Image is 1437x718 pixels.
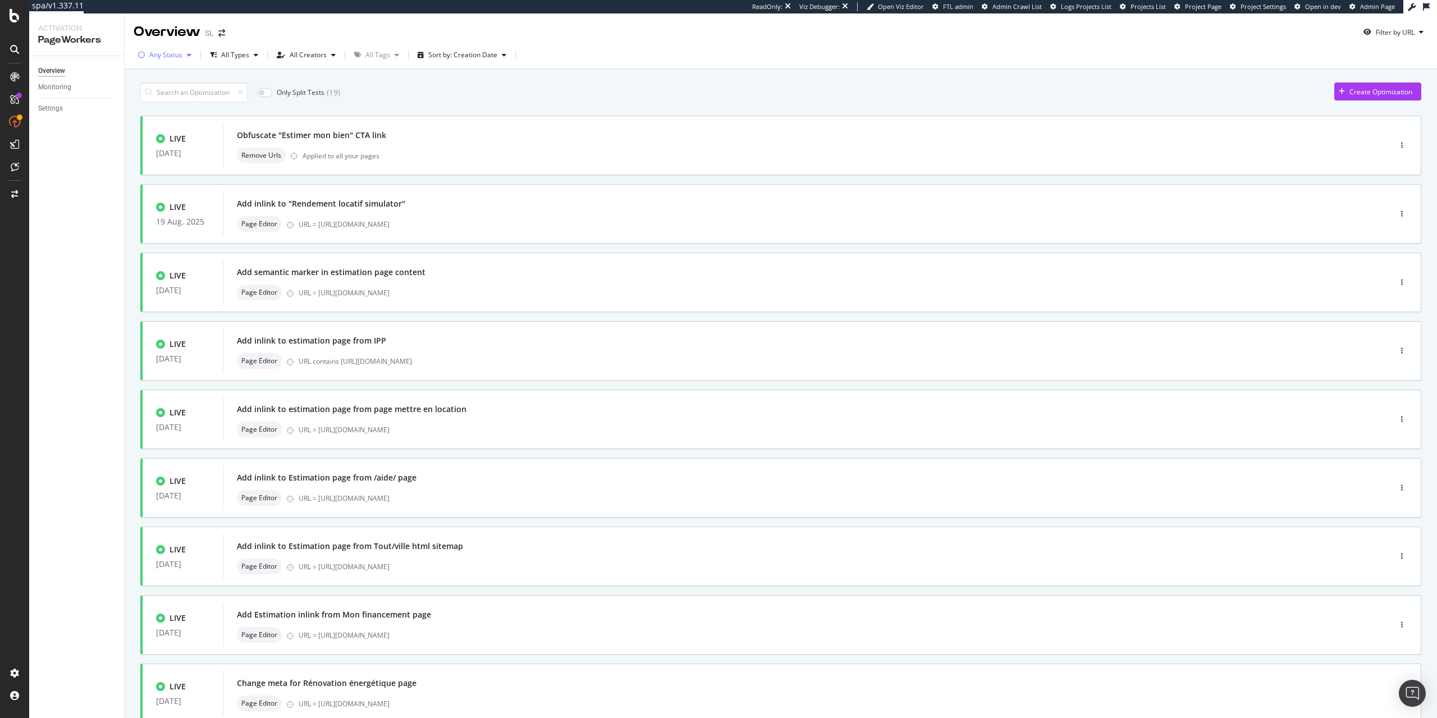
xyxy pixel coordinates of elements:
div: neutral label [237,148,286,163]
div: neutral label [237,559,282,574]
span: Project Page [1185,2,1221,11]
div: Add inlink to Estimation page from /aide/ page [237,472,417,483]
div: neutral label [237,353,282,369]
div: neutral label [237,285,282,300]
div: [DATE] [156,354,209,363]
a: Project Settings [1230,2,1286,11]
div: All Creators [290,52,327,58]
div: URL = [URL][DOMAIN_NAME] [299,699,1343,708]
div: Activation [38,22,115,34]
div: neutral label [237,490,282,506]
div: Only Split Tests [277,88,324,97]
div: LIVE [170,681,186,692]
div: Create Optimization [1349,87,1412,97]
div: URL = [URL][DOMAIN_NAME] [299,562,1343,571]
a: Projects List [1120,2,1166,11]
span: Project Settings [1241,2,1286,11]
button: All Types [205,46,263,64]
span: Open in dev [1305,2,1341,11]
div: LIVE [170,133,186,144]
div: Add inlink to estimation page from IPP [237,335,386,346]
a: Admin Crawl List [982,2,1042,11]
div: Filter by URL [1376,28,1415,37]
button: Create Optimization [1334,83,1421,100]
div: Add Estimation inlink from Mon financement page [237,609,431,620]
div: All Types [221,52,249,58]
span: Page Editor [241,700,277,707]
span: Logs Projects List [1061,2,1111,11]
div: ( 19 ) [327,87,340,98]
button: Any Status [134,46,196,64]
div: LIVE [170,544,186,555]
span: Remove Urls [241,152,281,159]
span: Projects List [1131,2,1166,11]
a: Admin Page [1349,2,1395,11]
div: [DATE] [156,491,209,500]
div: [DATE] [156,628,209,637]
div: arrow-right-arrow-left [218,29,225,37]
div: neutral label [237,216,282,232]
span: Page Editor [241,426,277,433]
div: Obfuscate "Estimer mon bien" CTA link [237,130,386,141]
div: URL = [URL][DOMAIN_NAME] [299,288,1343,298]
div: URL = [URL][DOMAIN_NAME] [299,493,1343,503]
div: Overview [134,22,200,42]
button: Filter by URL [1359,23,1428,41]
div: [DATE] [156,423,209,432]
div: neutral label [237,627,282,643]
span: Page Editor [241,221,277,227]
div: SL [205,28,214,39]
div: Open Intercom Messenger [1399,680,1426,707]
div: 19 Aug. 2025 [156,217,209,226]
span: Open Viz Editor [878,2,924,11]
div: Any Status [149,52,182,58]
input: Search an Optimization [140,83,248,102]
div: LIVE [170,270,186,281]
span: Page Editor [241,495,277,501]
div: [DATE] [156,560,209,569]
a: Open in dev [1294,2,1341,11]
button: Sort by: Creation Date [413,46,511,64]
span: Admin Page [1360,2,1395,11]
span: Page Editor [241,358,277,364]
a: Settings [38,103,116,115]
span: Page Editor [241,632,277,638]
div: URL contains [URL][DOMAIN_NAME] [299,356,1343,366]
button: All Creators [272,46,340,64]
div: [DATE] [156,697,209,706]
div: Overview [38,65,65,77]
div: Add semantic marker in estimation page content [237,267,425,278]
div: Monitoring [38,81,71,93]
a: Monitoring [38,81,116,93]
div: URL = [URL][DOMAIN_NAME] [299,425,1343,435]
div: Change meta for Rénovation énergétique page [237,678,417,689]
span: Admin Crawl List [992,2,1042,11]
div: URL = [URL][DOMAIN_NAME] [299,630,1343,640]
div: [DATE] [156,286,209,295]
div: All Tags [365,52,390,58]
span: Page Editor [241,289,277,296]
button: All Tags [350,46,404,64]
div: neutral label [237,422,282,437]
div: Sort by: Creation Date [428,52,497,58]
div: Add inlink to "Rendement locatif simulator" [237,198,405,209]
a: Overview [38,65,116,77]
div: [DATE] [156,149,209,158]
div: ReadOnly: [752,2,782,11]
div: LIVE [170,339,186,350]
div: Settings [38,103,63,115]
div: neutral label [237,696,282,711]
a: Logs Projects List [1050,2,1111,11]
a: Open Viz Editor [867,2,924,11]
div: LIVE [170,407,186,418]
div: LIVE [170,202,186,213]
span: Page Editor [241,563,277,570]
span: FTL admin [943,2,973,11]
div: LIVE [170,475,186,487]
div: Add inlink to Estimation page from Tout/ville html sitemap [237,541,463,552]
div: LIVE [170,612,186,624]
div: PageWorkers [38,34,115,47]
a: FTL admin [932,2,973,11]
div: Applied to all your pages [303,151,379,161]
div: Add inlink to estimation page from page mettre en location [237,404,466,415]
